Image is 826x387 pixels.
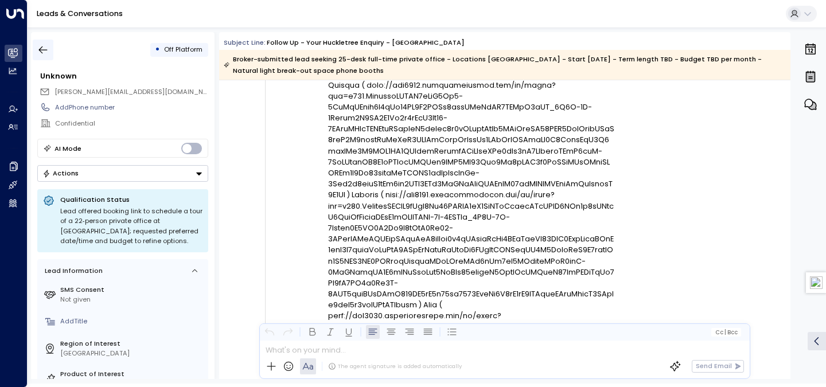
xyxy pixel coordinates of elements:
[711,328,741,337] button: Cc|Bcc
[55,103,208,112] div: AddPhone number
[41,266,103,276] div: Lead Information
[42,169,79,177] div: Actions
[715,329,738,335] span: Cc Bcc
[224,38,266,47] span: Subject Line:
[60,339,204,349] label: Region of Interest
[54,87,219,96] span: [PERSON_NAME][EMAIL_ADDRESS][DOMAIN_NAME]
[55,119,208,128] div: Confidential
[60,195,202,204] p: Qualification Status
[164,45,202,54] span: Off Platform
[60,316,204,326] div: AddTitle
[37,165,208,182] button: Actions
[724,329,726,335] span: |
[263,325,276,339] button: Undo
[37,9,123,18] a: Leads & Conversations
[54,87,208,97] span: lydia@tallyworkspace.com
[281,325,295,339] button: Redo
[54,143,81,154] div: AI Mode
[60,349,204,358] div: [GEOGRAPHIC_DATA]
[155,41,160,58] div: •
[40,71,208,81] div: Unknown
[60,285,204,295] label: SMS Consent
[60,206,202,247] div: Lead offered booking link to schedule a tour of a 22‑person private office at [GEOGRAPHIC_DATA]; ...
[60,369,204,379] label: Product of Interest
[60,295,204,304] div: Not given
[224,53,785,76] div: Broker-submitted lead seeking 25-desk full-time private office - Locations [GEOGRAPHIC_DATA] - St...
[328,362,462,370] div: The agent signature is added automatically
[267,38,465,48] div: Follow up - Your Huckletree Enquiry - [GEOGRAPHIC_DATA]
[37,165,208,182] div: Button group with a nested menu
